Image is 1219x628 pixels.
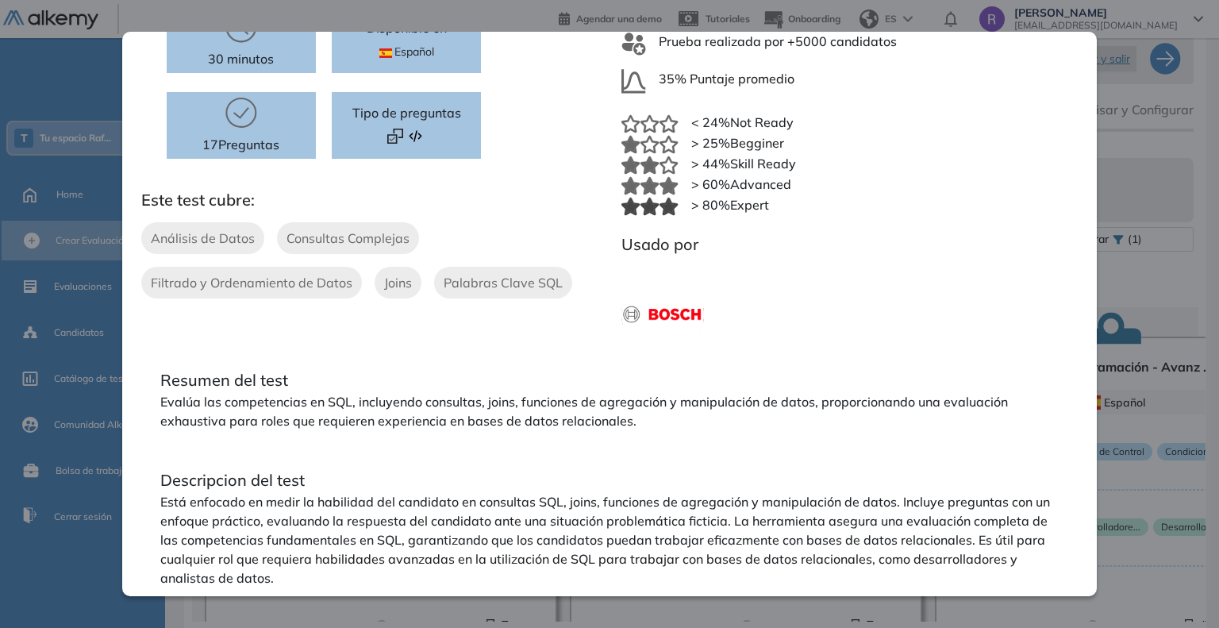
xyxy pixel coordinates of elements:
p: Descripcion del test [160,468,1059,492]
span: 35% Puntaje promedio [659,69,794,94]
span: Not Ready [730,114,794,130]
span: Palabras Clave SQL [444,273,563,292]
h3: Usado por [621,235,1066,254]
img: Format test logo [387,129,402,144]
span: Consultas Complejas [286,229,410,248]
span: > 44% [691,156,730,171]
span: > 60% [691,176,730,192]
div: Widget de chat [934,445,1219,628]
p: 17 Preguntas [202,135,279,154]
iframe: Chat Widget [934,445,1219,628]
p: Resumen del test [160,368,1059,392]
img: company-logo [621,273,704,356]
p: Está enfocado en medir la habilidad del candidato en consultas SQL, joins, funciones de agregació... [160,492,1059,588]
span: Prueba realizada por +5000 candidatos [659,32,897,56]
span: Skill Ready [730,156,796,171]
span: Advanced [730,176,791,192]
img: ESP [379,48,392,58]
h3: Este test cubre: [141,191,609,210]
p: Evalúa las competencias en SQL, incluyendo consultas, joins, funciones de agregación y manipulaci... [160,392,1059,430]
span: Análisis de Datos [151,229,255,248]
span: Filtrado y Ordenamiento de Datos [151,273,352,292]
img: Format test logo [408,129,423,144]
span: Expert [730,197,769,213]
span: Begginer [730,135,784,151]
span: Joins [384,273,412,292]
span: Español [379,44,434,60]
span: > 25% [691,135,730,151]
span: Tipo de preguntas [352,103,461,122]
span: > 80% [691,197,730,213]
span: < 24% [691,114,730,130]
p: 30 minutos [208,49,274,68]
